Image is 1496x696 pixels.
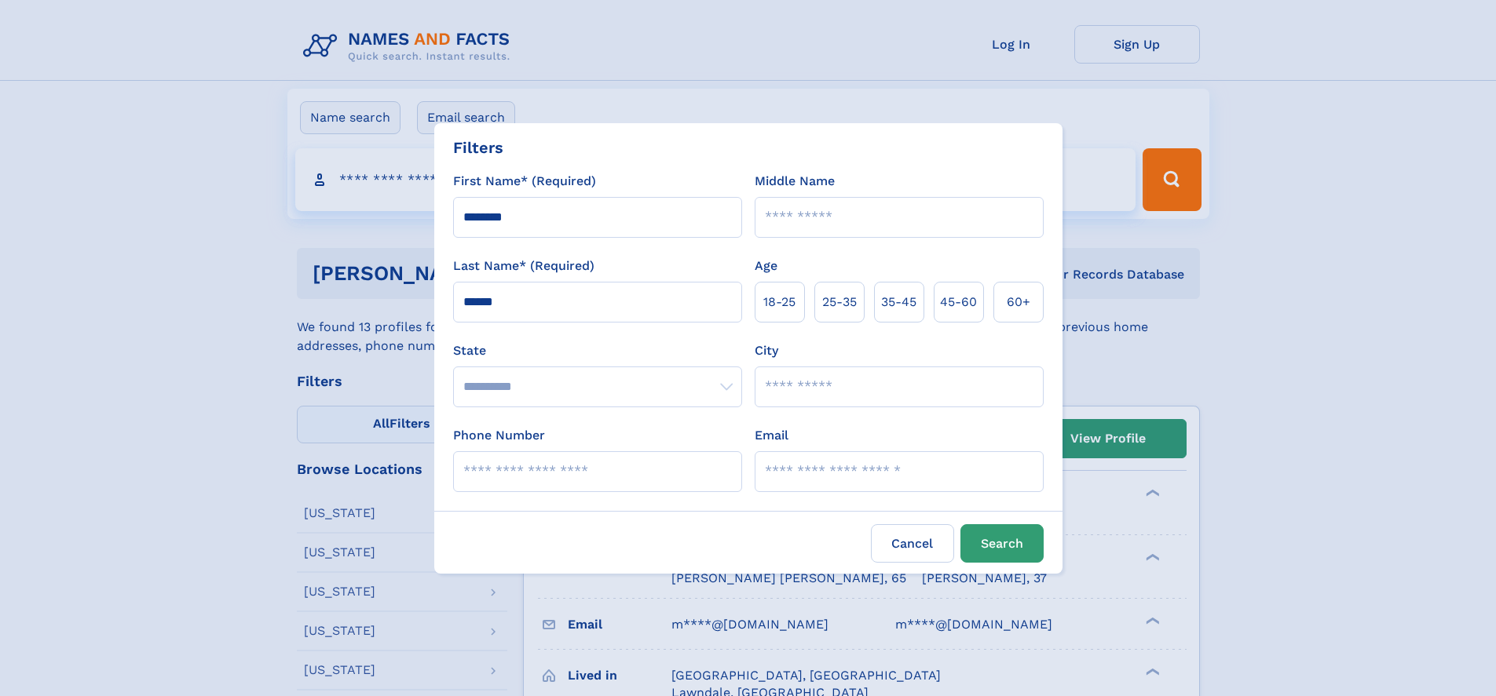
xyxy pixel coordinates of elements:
label: Age [755,257,777,275]
span: 35‑45 [881,293,916,312]
label: Phone Number [453,426,545,445]
span: 25‑35 [822,293,857,312]
span: 18‑25 [763,293,796,312]
label: City [755,341,778,360]
div: Filters [453,136,503,159]
span: 60+ [1007,293,1030,312]
label: Last Name* (Required) [453,257,594,275]
label: Cancel [871,524,954,563]
button: Search [960,524,1044,563]
span: 45‑60 [940,293,977,312]
label: Email [755,426,788,445]
label: Middle Name [755,172,835,191]
label: State [453,341,742,360]
label: First Name* (Required) [453,172,596,191]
